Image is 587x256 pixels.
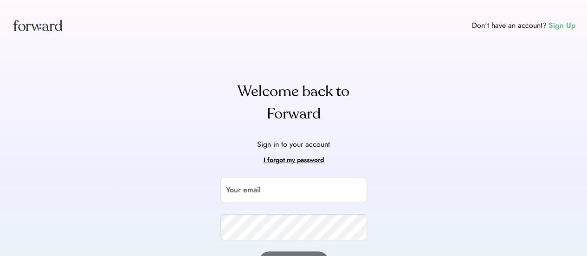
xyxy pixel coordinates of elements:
[220,80,367,125] div: Welcome back to Forward
[548,20,576,31] div: Sign Up
[264,155,324,166] div: I forgot my password
[257,139,330,150] div: Sign in to your account
[472,20,547,31] div: Don't have an account?
[11,11,64,39] img: Forward logo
